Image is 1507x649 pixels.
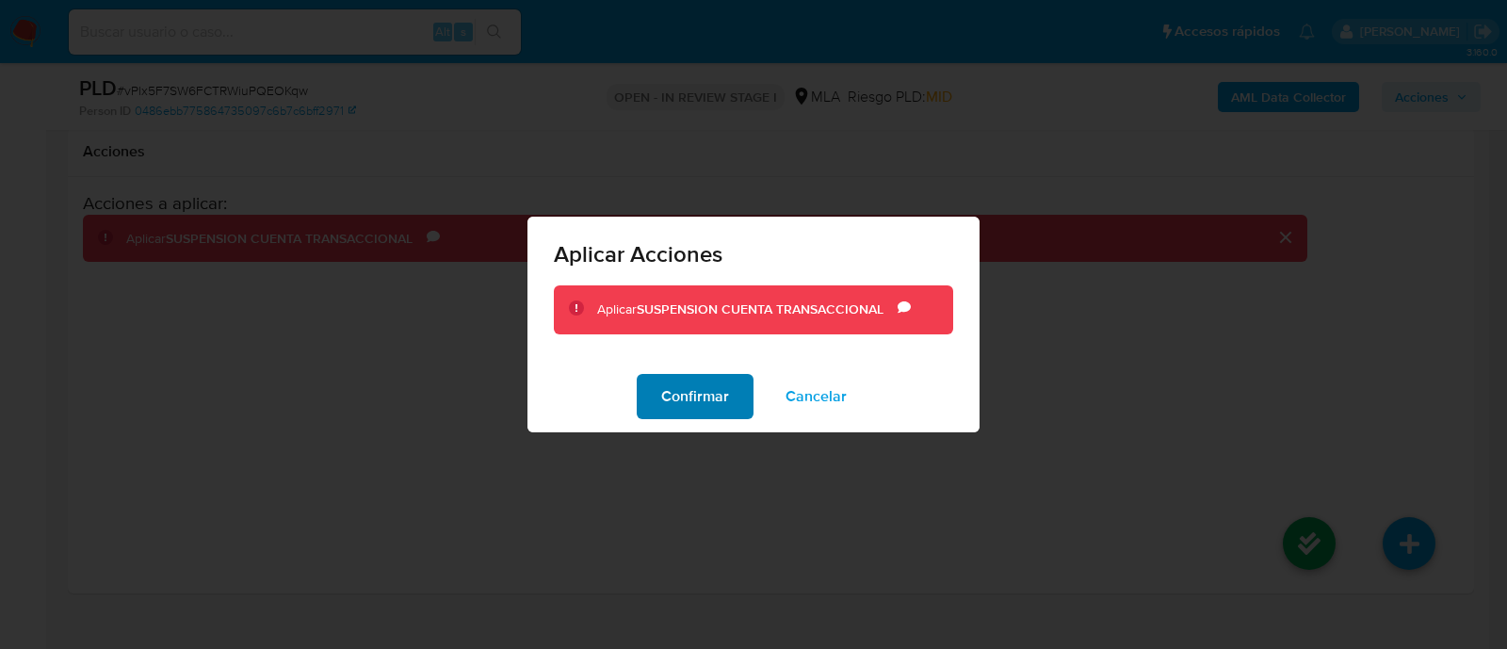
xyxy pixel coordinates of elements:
[637,374,753,419] button: Confirmar
[597,300,898,319] div: Aplicar
[637,300,883,318] b: SUSPENSION CUENTA TRANSACCIONAL
[661,376,729,417] span: Confirmar
[554,243,953,266] span: Aplicar Acciones
[786,376,847,417] span: Cancelar
[761,374,871,419] button: Cancelar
